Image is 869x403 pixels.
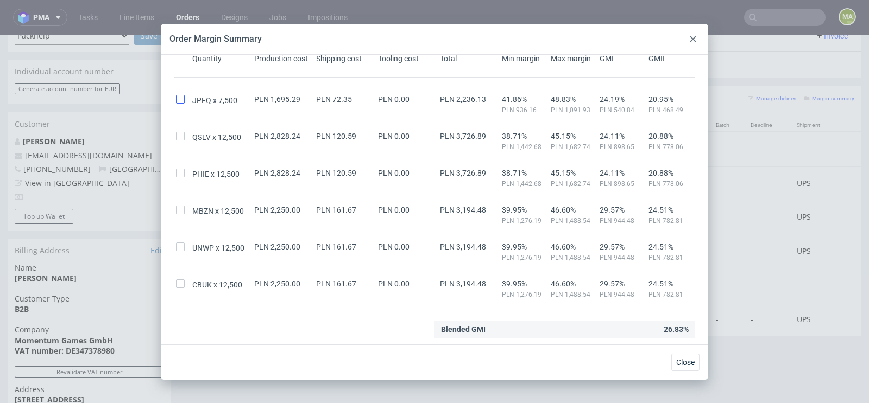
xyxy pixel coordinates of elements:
span: PLN 1,488.54 [551,216,595,225]
div: → Production [621,142,680,155]
span: PLN 120.59 [316,169,356,177]
td: €0.06 [512,97,561,131]
td: UPS [790,267,838,301]
p: €750.00 [567,177,608,188]
span: 20.95% [648,95,693,104]
span: PLN 161.67 [316,206,356,214]
div: 12,500 [190,132,252,143]
span: 46.60% [551,206,595,214]
th: LIID [274,84,321,97]
span: PLN 2,828.24 [254,169,300,177]
p: €525.00 [567,143,608,154]
div: GMII [646,53,695,64]
div: 12,500 [190,242,252,253]
span: 48.83% [551,95,595,104]
span: MBZN [192,206,221,216]
div: Tooling cost [376,53,438,64]
a: [EMAIL_ADDRESS][DOMAIN_NAME] [25,116,152,126]
th: Specs [321,84,466,97]
span: PLN 468.49 [648,106,693,114]
td: 7500 [466,131,512,165]
a: UNWP [280,245,303,255]
td: €0.06 [512,233,561,267]
span: PLN 3,194.48 [440,279,486,288]
div: Line Items [179,51,861,83]
div: → Production [621,278,680,291]
span: PLN 540.84 [600,106,644,114]
td: Reverse tuck end • Custom [321,165,466,200]
a: Edit [150,210,165,221]
td: Reverse tuck end • Custom [321,233,466,267]
span: PLN 778.06 [648,180,693,188]
td: 12500 [466,200,512,234]
span: 20.88% [648,132,693,140]
td: - [744,131,790,165]
span: PLN 3,726.89 [440,132,486,140]
div: 12,500 [190,206,252,216]
strong: VAT number: DE347378980 [15,311,115,321]
span: PLN 1,488.54 [551,290,595,299]
td: €0.07 [512,131,561,165]
a: PHIE [280,211,297,221]
span: 39.95% [502,279,546,288]
span: PLN 782.81 [648,290,693,299]
span: [PHONE_NUMBER] [15,129,91,139]
small: Margin summary [804,61,854,67]
div: → DTP-DC [621,244,670,257]
div: Min margin [500,53,549,64]
div: → Production [621,210,680,223]
span: 24.19% [600,95,644,104]
a: CBUK [280,177,300,187]
span: 38.71% [502,169,546,177]
th: Unit price [512,84,561,97]
span: PLN 3,726.89 [440,169,486,177]
span: 29.57% [600,242,644,251]
td: - [744,97,790,131]
img: ico-item-custom-a8f9c3db6a5631ce2f509e228e8b95abde266dc4376634de7b166047de09ff05.png [190,271,244,298]
div: Quantity [190,53,252,64]
span: 29.57% [600,206,644,214]
td: - [709,267,745,301]
span: PLN 0.00 [378,132,410,140]
span: PLN 782.81 [648,216,693,225]
span: JPFQ [192,95,218,106]
span: 24.51% [648,206,693,214]
th: Deadline [744,84,790,97]
td: Sticker • Custom [321,131,466,165]
span: PLN 944.48 [600,290,644,299]
td: 12500 [466,233,512,267]
td: €0.07 [512,267,561,301]
td: €0.06 [512,165,561,200]
span: 29.57% [600,279,644,288]
th: Batch [709,84,745,97]
p: €750.00 [567,109,608,120]
td: - [709,97,745,131]
td: 12500 [466,267,512,301]
th: Shipment [790,84,838,97]
img: ico-item-custom-a8f9c3db6a5631ce2f509e228e8b95abde266dc4376634de7b166047de09ff05.png [190,101,244,128]
td: €0.07 [512,200,561,234]
td: UPS [790,200,838,234]
span: PLN 0.00 [378,206,410,214]
span: PLN 1,682.74 [551,143,595,151]
a: MBZN [280,109,303,119]
span: PLN 782.81 [648,253,693,262]
a: [PERSON_NAME] [23,101,85,112]
div: 26.83% [434,321,695,338]
span: PLN 898.65 [600,180,644,188]
div: Shipping cost [314,53,376,64]
th: Stage [615,84,709,97]
button: Close [671,354,700,371]
strong: [PERSON_NAME] [15,238,77,248]
span: PLN 120.59 [316,132,356,140]
strong: [STREET_ADDRESS] [15,360,84,370]
div: Order Margin Summary [169,33,262,45]
span: PLN 161.67 [316,242,356,251]
p: €875.00 [567,211,608,222]
p: €875.00 [567,279,608,290]
th: Net Total [561,84,615,97]
td: - [709,165,745,200]
button: Revalidate VAT number [15,331,165,343]
span: PLN 2,236.13 [440,95,486,104]
div: Total [438,53,500,64]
